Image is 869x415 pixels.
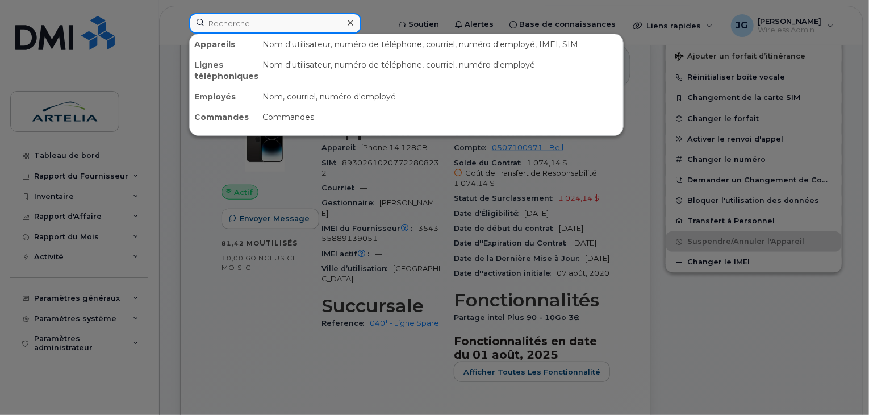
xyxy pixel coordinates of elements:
[258,55,623,86] div: Nom d'utilisateur, numéro de téléphone, courriel, numéro d'employé
[189,13,361,34] input: Recherche
[190,34,258,55] div: Appareils
[190,55,258,86] div: Lignes téléphoniques
[258,107,623,127] div: Commandes
[190,107,258,127] div: Commandes
[258,86,623,107] div: Nom, courriel, numéro d'employé
[190,86,258,107] div: Employés
[258,34,623,55] div: Nom d'utilisateur, numéro de téléphone, courriel, numéro d'employé, IMEI, SIM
